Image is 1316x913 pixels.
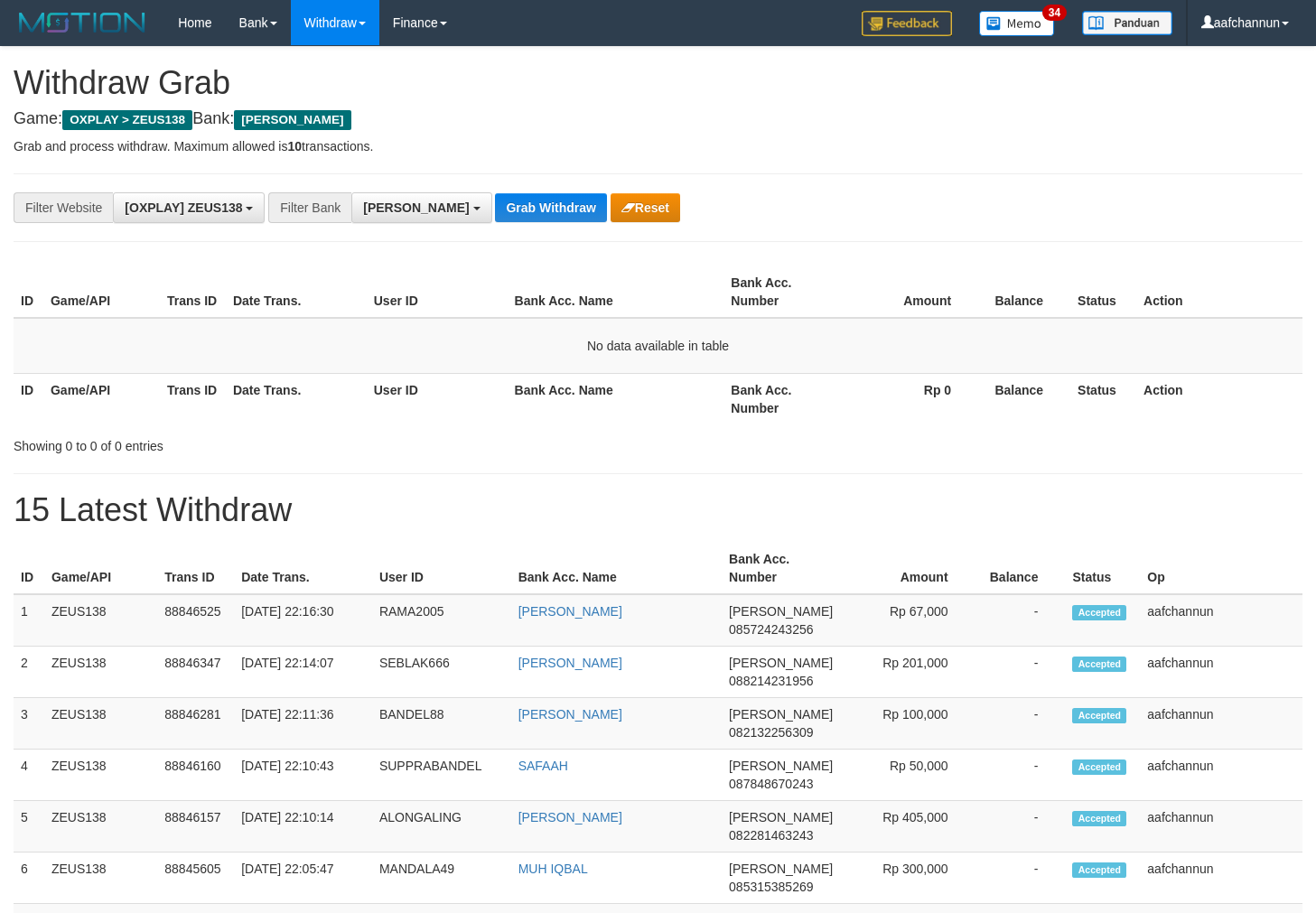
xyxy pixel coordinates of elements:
[1140,801,1302,852] td: aafchannun
[234,647,372,698] td: [DATE] 22:14:07
[978,266,1070,318] th: Balance
[44,750,157,801] td: ZEUS138
[840,594,975,647] td: Rp 67,000
[372,852,511,904] td: MANDALA49
[234,698,372,750] td: [DATE] 22:11:36
[862,11,952,36] img: Feedback.jpg
[840,647,975,698] td: Rp 201,000
[14,65,1302,101] h1: Withdraw Grab
[1136,373,1302,424] th: Action
[62,110,192,130] span: OXPLAY > ZEUS138
[975,647,1066,698] td: -
[975,852,1066,904] td: -
[978,373,1070,424] th: Balance
[372,594,511,647] td: RAMA2005
[157,647,234,698] td: 88846347
[14,543,44,594] th: ID
[979,11,1055,36] img: Button%20Memo.svg
[975,594,1066,647] td: -
[729,707,833,722] span: [PERSON_NAME]
[508,373,724,424] th: Bank Acc. Name
[1140,594,1302,647] td: aafchannun
[160,266,226,318] th: Trans ID
[729,777,813,791] span: Copy 087848670243 to clipboard
[723,266,840,318] th: Bank Acc. Number
[1072,605,1126,620] span: Accepted
[840,852,975,904] td: Rp 300,000
[508,266,724,318] th: Bank Acc. Name
[234,852,372,904] td: [DATE] 22:05:47
[351,192,491,223] button: [PERSON_NAME]
[495,193,606,222] button: Grab Withdraw
[1140,750,1302,801] td: aafchannun
[125,200,242,215] span: [OXPLAY] ZEUS138
[363,200,469,215] span: [PERSON_NAME]
[157,594,234,647] td: 88846525
[722,543,840,594] th: Bank Acc. Number
[14,801,44,852] td: 5
[1140,543,1302,594] th: Op
[729,828,813,843] span: Copy 082281463243 to clipboard
[1072,759,1126,775] span: Accepted
[14,647,44,698] td: 2
[367,266,508,318] th: User ID
[226,266,367,318] th: Date Trans.
[160,373,226,424] th: Trans ID
[14,594,44,647] td: 1
[1072,708,1126,723] span: Accepted
[226,373,367,424] th: Date Trans.
[1082,11,1172,35] img: panduan.png
[518,656,622,670] a: [PERSON_NAME]
[1140,647,1302,698] td: aafchannun
[234,543,372,594] th: Date Trans.
[729,604,833,619] span: [PERSON_NAME]
[44,594,157,647] td: ZEUS138
[729,759,833,773] span: [PERSON_NAME]
[729,656,833,670] span: [PERSON_NAME]
[234,110,350,130] span: [PERSON_NAME]
[44,543,157,594] th: Game/API
[14,192,113,223] div: Filter Website
[14,430,535,455] div: Showing 0 to 0 of 0 entries
[43,373,160,424] th: Game/API
[14,266,43,318] th: ID
[372,647,511,698] td: SEBLAK666
[43,266,160,318] th: Game/API
[729,725,813,740] span: Copy 082132256309 to clipboard
[723,373,840,424] th: Bank Acc. Number
[234,750,372,801] td: [DATE] 22:10:43
[14,9,151,36] img: MOTION_logo.png
[44,647,157,698] td: ZEUS138
[372,543,511,594] th: User ID
[1072,862,1126,878] span: Accepted
[14,373,43,424] th: ID
[1070,373,1136,424] th: Status
[518,810,622,824] a: [PERSON_NAME]
[975,801,1066,852] td: -
[157,852,234,904] td: 88845605
[840,373,978,424] th: Rp 0
[729,622,813,637] span: Copy 085724243256 to clipboard
[157,543,234,594] th: Trans ID
[518,759,568,773] a: SAFAAH
[518,604,622,619] a: [PERSON_NAME]
[840,543,975,594] th: Amount
[518,707,622,722] a: [PERSON_NAME]
[113,192,265,223] button: [OXPLAY] ZEUS138
[729,880,813,894] span: Copy 085315385269 to clipboard
[611,193,680,222] button: Reset
[14,852,44,904] td: 6
[14,698,44,750] td: 3
[1072,811,1126,826] span: Accepted
[44,852,157,904] td: ZEUS138
[372,750,511,801] td: SUPPRABANDEL
[287,139,302,154] strong: 10
[157,698,234,750] td: 88846281
[840,750,975,801] td: Rp 50,000
[234,594,372,647] td: [DATE] 22:16:30
[157,801,234,852] td: 88846157
[1070,266,1136,318] th: Status
[518,862,588,876] a: MUH IQBAL
[975,698,1066,750] td: -
[1065,543,1140,594] th: Status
